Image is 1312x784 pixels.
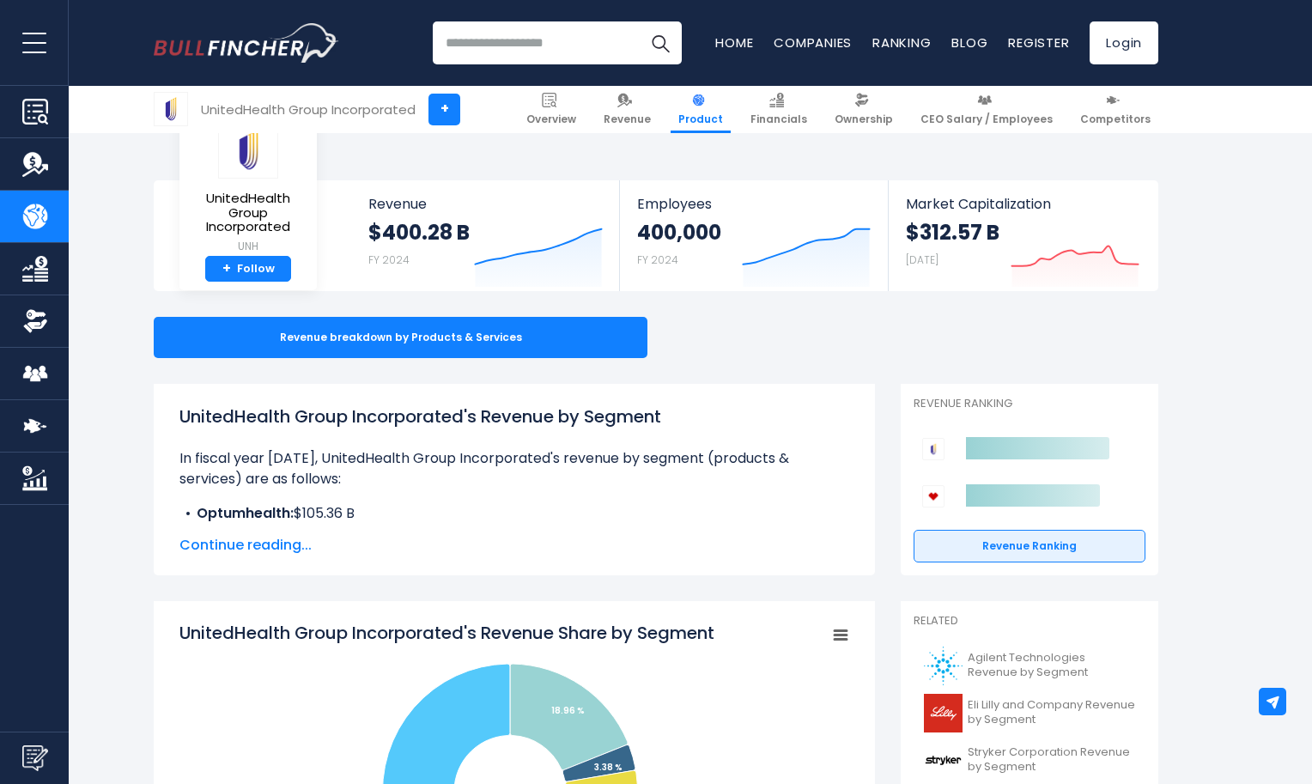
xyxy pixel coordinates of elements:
[193,239,303,254] small: UNH
[872,33,931,52] a: Ranking
[914,614,1145,629] p: Related
[637,196,870,212] span: Employees
[639,21,682,64] button: Search
[1072,86,1158,133] a: Competitors
[889,180,1157,291] a: Market Capitalization $312.57 B [DATE]
[519,86,584,133] a: Overview
[368,196,603,212] span: Revenue
[596,86,659,133] a: Revenue
[222,261,231,277] strong: +
[968,745,1135,775] span: Stryker Corporation Revenue by Segment
[968,651,1135,680] span: Agilent Technologies Revenue by Segment
[671,86,731,133] a: Product
[914,397,1145,411] p: Revenue Ranking
[914,737,1145,784] a: Stryker Corporation Revenue by Segment
[201,100,416,119] div: UnitedHealth Group Incorporated
[179,535,849,556] span: Continue reading...
[179,503,849,524] li: $105.36 B
[368,219,470,246] strong: $400.28 B
[179,621,714,645] tspan: UnitedHealth Group Incorporated's Revenue Share by Segment
[154,23,338,63] a: Go to homepage
[551,704,585,717] tspan: 18.96 %
[914,690,1145,737] a: Eli Lilly and Company Revenue by Segment
[193,191,303,234] span: UnitedHealth Group Incorporated
[1090,21,1158,64] a: Login
[368,252,410,267] small: FY 2024
[968,698,1135,727] span: Eli Lilly and Company Revenue by Segment
[914,642,1145,690] a: Agilent Technologies Revenue by Segment
[154,317,647,358] div: Revenue breakdown by Products & Services
[924,647,963,685] img: A logo
[920,112,1053,126] span: CEO Salary / Employees
[154,23,339,63] img: Bullfincher logo
[922,485,945,507] img: CVS Health Corporation competitors logo
[155,93,187,125] img: UNH logo
[526,112,576,126] span: Overview
[197,503,294,523] b: Optumhealth:
[914,530,1145,562] a: Revenue Ranking
[827,86,901,133] a: Ownership
[192,120,304,256] a: UnitedHealth Group Incorporated UNH
[179,448,849,489] p: In fiscal year [DATE], UnitedHealth Group Incorporated's revenue by segment (products & services)...
[205,256,291,283] a: +Follow
[774,33,852,52] a: Companies
[1080,112,1151,126] span: Competitors
[604,112,651,126] span: Revenue
[179,404,849,429] h1: UnitedHealth Group Incorporated's Revenue by Segment
[906,252,938,267] small: [DATE]
[594,761,623,774] tspan: 3.38 %
[743,86,815,133] a: Financials
[22,308,48,334] img: Ownership
[906,219,999,246] strong: $312.57 B
[620,180,887,291] a: Employees 400,000 FY 2024
[750,112,807,126] span: Financials
[678,112,723,126] span: Product
[924,741,963,780] img: SYK logo
[351,180,620,291] a: Revenue $400.28 B FY 2024
[428,94,460,125] a: +
[951,33,987,52] a: Blog
[637,252,678,267] small: FY 2024
[924,694,963,732] img: LLY logo
[922,438,945,460] img: UnitedHealth Group Incorporated competitors logo
[913,86,1060,133] a: CEO Salary / Employees
[637,219,721,246] strong: 400,000
[835,112,893,126] span: Ownership
[715,33,753,52] a: Home
[218,121,278,179] img: UNH logo
[1008,33,1069,52] a: Register
[906,196,1139,212] span: Market Capitalization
